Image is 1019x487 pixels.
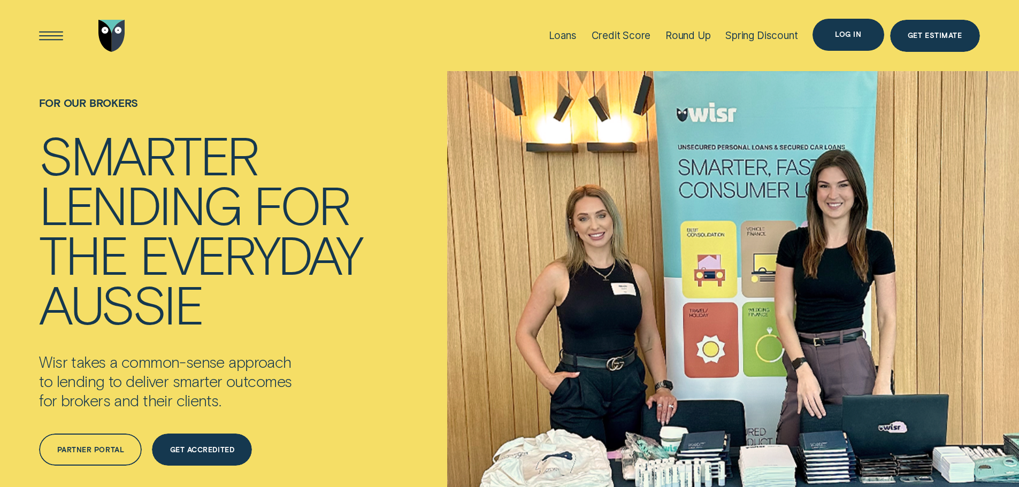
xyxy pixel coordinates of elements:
[890,20,980,52] a: Get Estimate
[39,279,202,328] div: Aussie
[39,434,142,466] a: Partner Portal
[98,20,125,52] img: Wisr
[549,29,577,42] div: Loans
[39,229,127,279] div: the
[39,129,258,179] div: Smarter
[39,352,348,410] p: Wisr takes a common-sense approach to lending to deliver smarter outcomes for brokers and their c...
[725,29,798,42] div: Spring Discount
[152,434,252,466] a: Get Accredited
[140,229,361,279] div: everyday
[39,97,361,129] h1: For Our Brokers
[254,179,349,229] div: for
[813,19,884,51] button: Log in
[665,29,711,42] div: Round Up
[592,29,651,42] div: Credit Score
[35,20,67,52] button: Open Menu
[39,179,241,229] div: lending
[835,32,861,38] div: Log in
[39,129,361,328] h4: Smarter lending for the everyday Aussie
